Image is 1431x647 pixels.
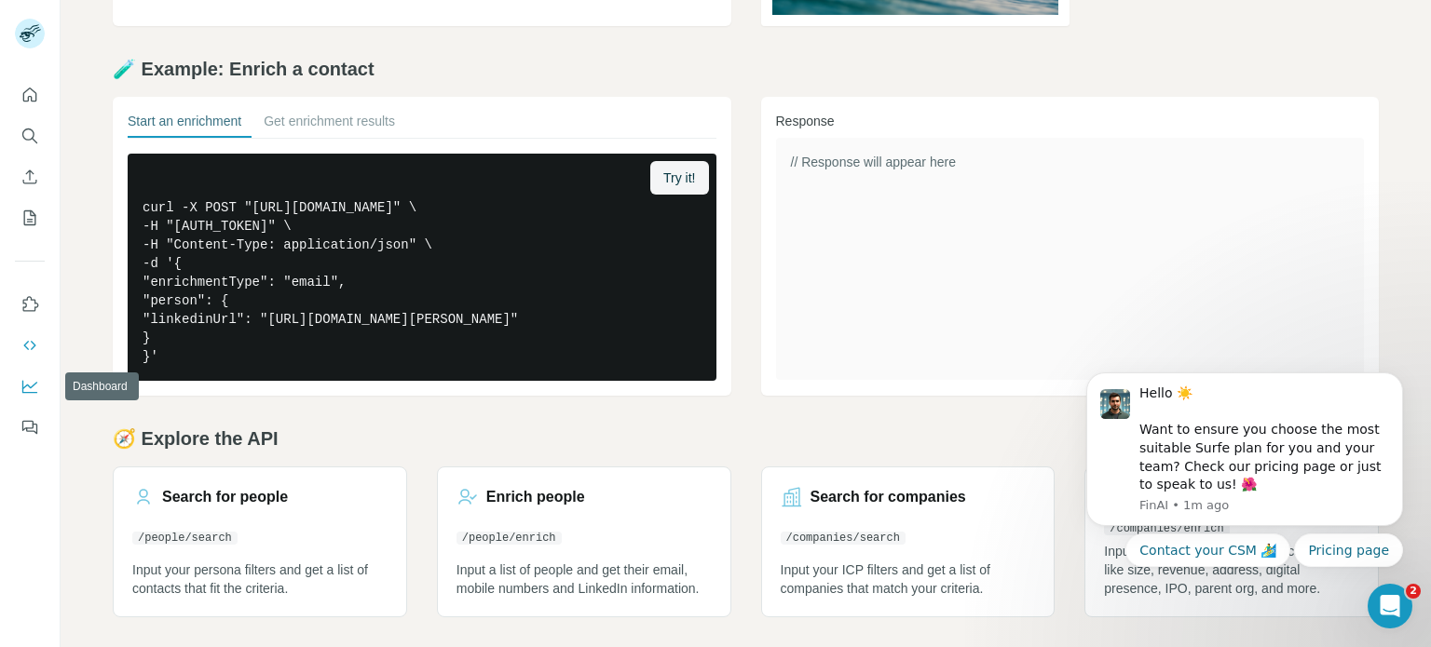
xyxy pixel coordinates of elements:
[781,532,906,545] code: /companies/search
[113,466,407,617] a: Search for people/people/searchInput your persona filters and get a list of contacts that fit the...
[663,168,695,187] span: Try it!
[486,486,585,508] h3: Enrich people
[128,154,716,381] pre: curl -X POST "[URL][DOMAIN_NAME]" \ -H "[AUTH_TOKEN]" \ -H "Content-Type: application/json" \ -d ...
[791,155,956,169] span: // Response will appear here
[132,532,238,545] code: /people/search
[1058,312,1431,597] iframe: Intercom notifications message
[128,112,241,138] button: Start an enrichment
[15,160,45,194] button: Enrich CSV
[15,201,45,235] button: My lists
[162,486,288,508] h3: Search for people
[650,161,708,195] button: Try it!
[15,119,45,153] button: Search
[1368,584,1412,628] iframe: Intercom live chat
[457,532,562,545] code: /people/enrich
[15,370,45,403] button: Dashboard
[761,466,1056,617] a: Search for companies/companies/searchInput your ICP filters and get a list of companies that matc...
[15,411,45,444] button: Feedback
[15,78,45,112] button: Quick start
[113,425,1379,452] h2: 🧭 Explore the API
[457,560,712,598] p: Input a list of people and get their email, mobile numbers and LinkedIn information.
[15,288,45,321] button: Use Surfe on LinkedIn
[1406,584,1421,599] span: 2
[781,560,1036,598] p: Input your ICP filters and get a list of companies that match your criteria.
[132,560,388,598] p: Input your persona filters and get a list of contacts that fit the criteria.
[811,486,966,508] h3: Search for companies
[776,112,1365,130] h3: Response
[15,329,45,362] button: Use Surfe API
[264,112,395,138] button: Get enrichment results
[113,56,1379,82] h2: 🧪 Example: Enrich a contact
[437,466,731,617] a: Enrich people/people/enrichInput a list of people and get their email, mobile numbers and LinkedI...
